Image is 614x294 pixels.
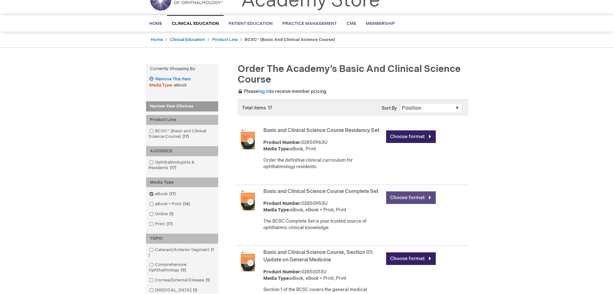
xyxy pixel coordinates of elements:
a: BCSC® (Basic and Clinical Science Course)17 [148,128,217,140]
span: 1 [204,278,211,283]
a: eBook + Print14 [148,201,192,207]
label: Sort By [382,106,397,111]
a: Clinical Education [170,37,205,42]
a: Basic and Clinical Science Course, Section 01: Update on General Medicine [263,249,373,263]
strong: Narrow Your Choices [146,101,218,112]
span: Home [149,21,162,26]
a: Basic and Clinical Science Course Complete Set [263,188,378,195]
strong: Currently Shopping by: [146,64,218,74]
a: Cornea/External Disease1 [148,277,212,283]
span: 14 [181,201,191,207]
span: 17 [165,221,174,227]
a: Basic and Clinical Science Course Residency Set [263,127,379,134]
a: eBook17 [148,191,178,197]
img: Basic and Clinical Science Course, Section 01: Update on General Medicine [238,251,258,271]
span: 1 [149,247,214,258]
strong: BCSC® (Basic and Clinical Science Course) [245,37,335,42]
div: Order the definitive clinical curriculum for ophthalmology residents. [263,157,383,170]
span: Membership [366,21,395,26]
div: 02850953U eBook, eBook + Print, Print [263,200,383,213]
span: 9 [179,268,188,273]
div: Product Line [146,115,218,125]
span: Please to receive member pricing [238,89,326,94]
a: Home [151,37,163,42]
a: Remove This Item [149,76,190,82]
a: Comprehensive Ophthalmology9 [148,262,217,273]
a: Choose format [386,130,436,143]
strong: Product Number: [263,201,301,206]
span: 1 [168,211,175,217]
a: Choose format [386,252,436,265]
strong: Product Number: [263,269,301,275]
a: Cataract/Anterior Segment1 [148,247,217,259]
div: The BCSC Complete Set is your trusted source of ophthalmic clinical knowledge. [263,218,383,231]
a: Product Line [212,37,238,42]
span: 1 [191,288,199,293]
strong: Media Type: [263,207,290,213]
span: Total items: 17 [242,105,272,111]
strong: Media Type: [263,146,290,152]
a: Online1 [148,211,176,217]
a: Print17 [148,221,175,227]
div: 02850963U eBook, Print [263,139,383,152]
span: 17 [168,191,177,197]
img: Basic and Clinical Science Course Residency Set [238,129,258,149]
div: TOPIC [146,234,218,244]
span: Patient Education [229,21,273,26]
a: Choose format [386,191,436,204]
div: 02850013U eBook, eBook + Print, Print [263,269,383,282]
span: Practice Management [282,21,337,26]
strong: Product Number: [263,140,301,145]
div: Media Type [146,177,218,188]
a: Ophthalmologists & Residents17 [148,159,217,171]
a: log in [258,89,270,94]
span: Order the Academy’s Basic and Clinical Science Course [238,63,461,86]
span: Clinical Education [172,21,219,26]
span: CME [346,21,356,26]
a: [MEDICAL_DATA]1 [148,287,200,293]
span: eBook [174,83,187,88]
span: Remove This Item [155,76,191,82]
strong: Media Type: [263,276,290,281]
span: 17 [168,165,178,170]
img: Basic and Clinical Science Course Complete Set [238,190,258,210]
span: Media Type [149,83,174,88]
span: 17 [181,134,190,139]
div: AUDIENCE [146,146,218,156]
